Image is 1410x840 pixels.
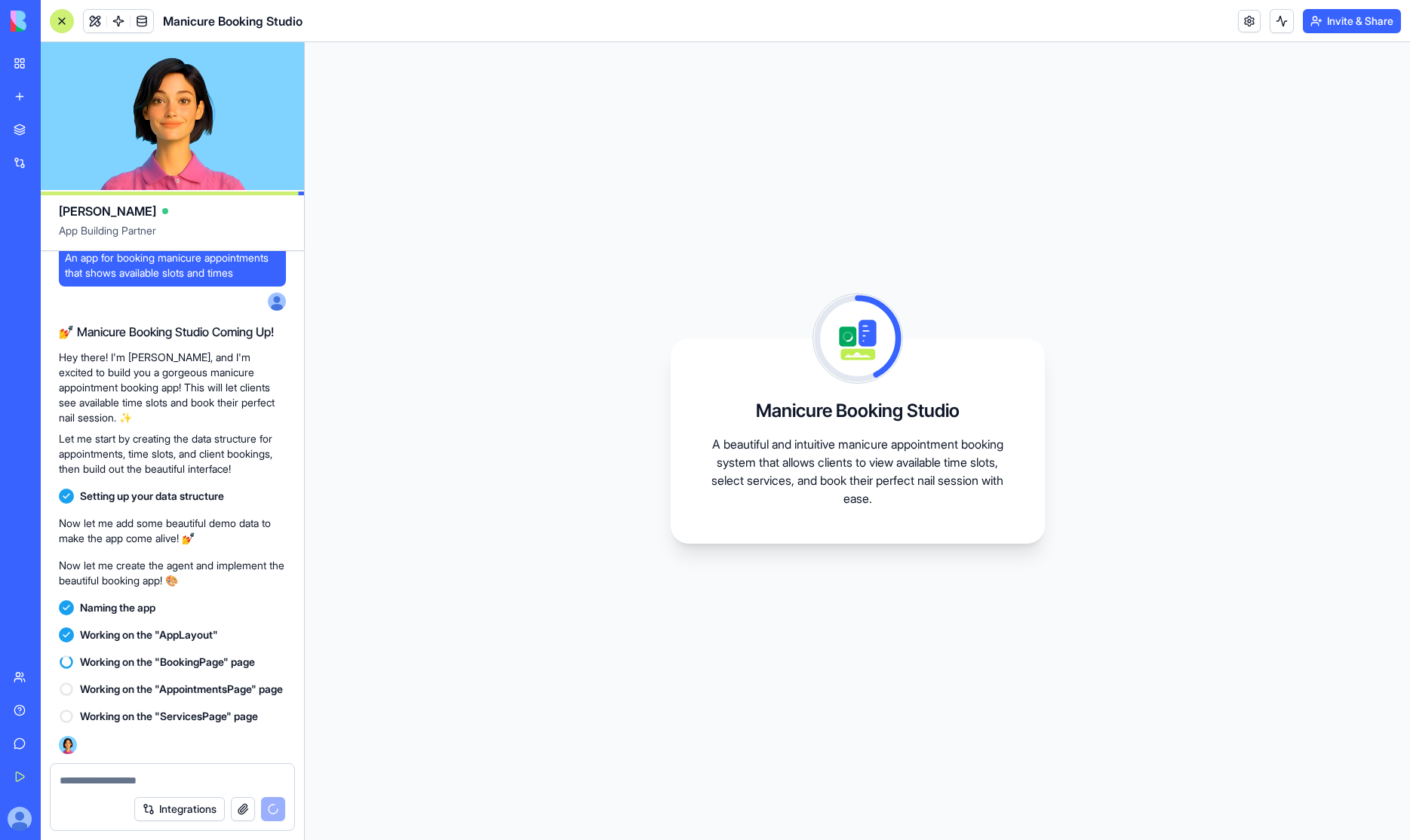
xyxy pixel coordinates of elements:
span: Naming the app [80,600,155,615]
span: Working on the "AppLayout" [80,627,218,642]
h3: Manicure Booking Studio [756,399,960,423]
span: Setting up your data structure [80,489,224,504]
p: Hey there! I'm [PERSON_NAME], and I'm excited to build you a gorgeous manicure appointment bookin... [59,350,286,425]
img: ACg8ocJuGs49y3r93j9vCTjW0Dsz6tWjS8zLL3QneHxAv-ebQ5nGLg=s96-c [8,807,32,831]
img: logo [11,11,104,32]
h2: 💅 Manicure Booking Studio Coming Up! [59,323,286,341]
p: Now let me create the agent and implement the beautiful booking app! 🎨 [59,558,286,588]
span: Manicure Booking Studio [163,12,303,30]
p: A beautiful and intuitive manicure appointment booking system that allows clients to view availab... [707,435,1009,507]
img: ACg8ocJuGs49y3r93j9vCTjW0Dsz6tWjS8zLL3QneHxAv-ebQ5nGLg=s96-c [268,293,286,311]
p: Now let me add some beautiful demo data to make the app come alive! 💅 [59,516,286,546]
button: Invite & Share [1303,9,1401,33]
p: Let me start by creating the data structure for appointments, time slots, and client bookings, th... [59,431,286,477]
span: Working on the "BookingPage" page [80,655,255,670]
span: Working on the "ServicesPage" page [80,709,258,724]
span: [PERSON_NAME] [59,202,156,220]
span: An app for booking manicure appointments that shows available slots and times [65,250,280,281]
img: Ella_00000_wcx2te.png [59,736,77,754]
span: Working on the "AppointmentsPage" page [80,682,283,697]
button: Integrations [134,797,225,821]
span: App Building Partner [59,223,286,250]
